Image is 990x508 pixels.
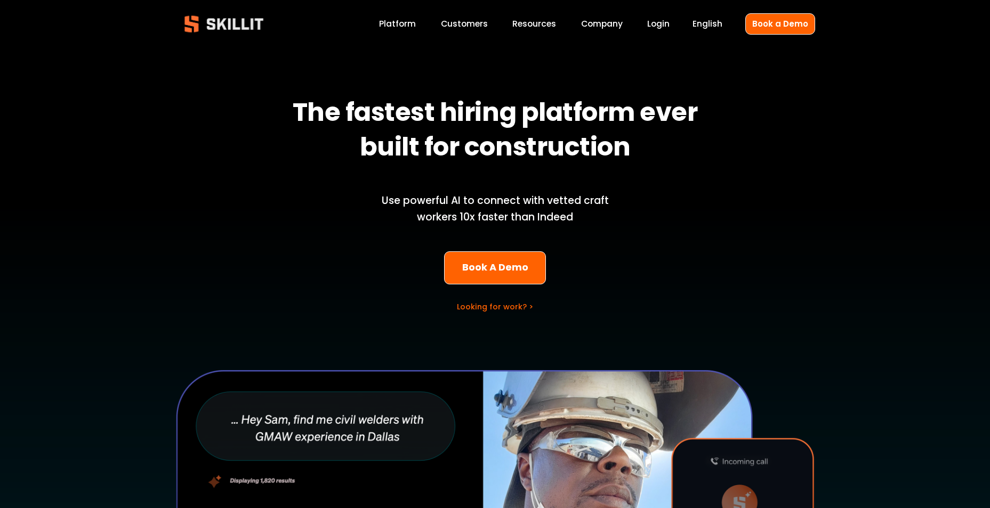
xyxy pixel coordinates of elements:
a: Customers [441,17,488,31]
a: folder dropdown [512,17,556,31]
a: Book A Demo [444,251,546,285]
a: Looking for work? > [457,301,533,312]
img: Skillit [175,8,272,40]
strong: The fastest hiring platform ever built for construction [293,93,703,170]
a: Company [581,17,623,31]
a: Login [647,17,670,31]
a: Book a Demo [745,13,815,34]
span: English [693,18,722,30]
p: Use powerful AI to connect with vetted craft workers 10x faster than Indeed [364,193,627,225]
div: language picker [693,17,722,31]
span: Resources [512,18,556,30]
a: Platform [379,17,416,31]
